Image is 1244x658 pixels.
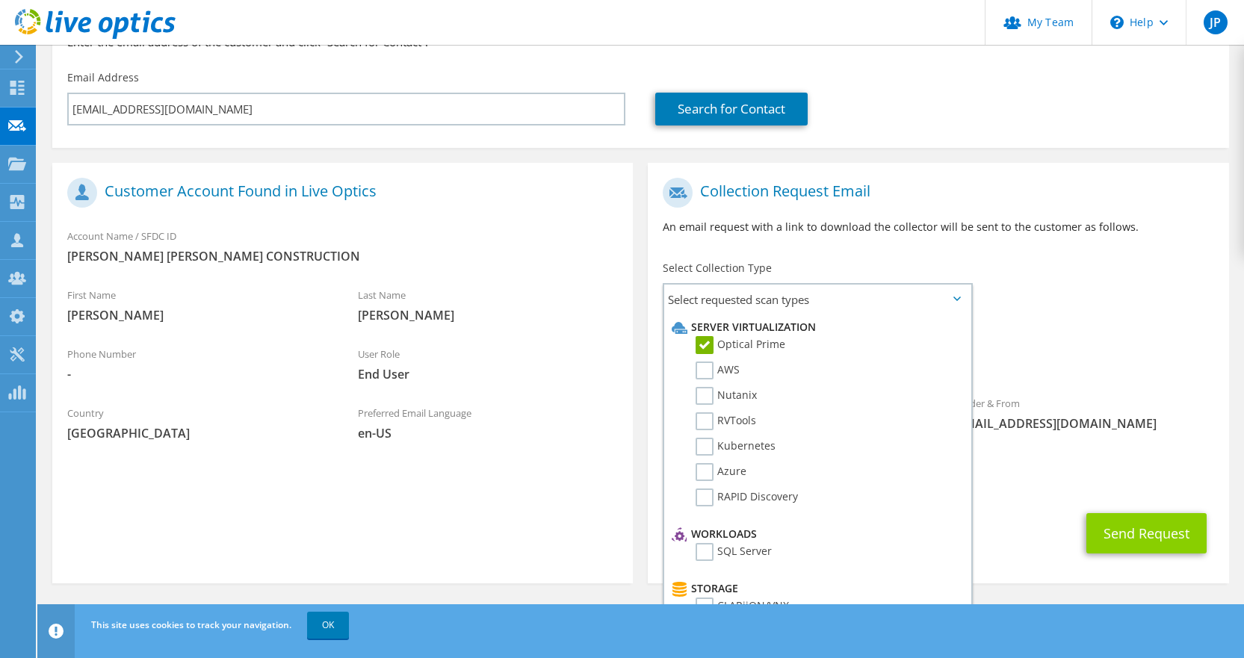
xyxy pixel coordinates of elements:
label: Azure [696,463,746,481]
div: First Name [52,279,343,331]
label: SQL Server [696,543,772,561]
div: User Role [343,338,634,390]
span: JP [1204,10,1228,34]
div: Last Name [343,279,634,331]
label: Select Collection Type [663,261,772,276]
label: Email Address [67,70,139,85]
label: CLARiiON/VNX [696,598,789,615]
div: Country [52,397,343,449]
li: Server Virtualization [668,318,962,336]
span: Select requested scan types [664,285,970,314]
span: [EMAIL_ADDRESS][DOMAIN_NAME] [953,415,1214,432]
div: Preferred Email Language [343,397,634,449]
h1: Customer Account Found in Live Optics [67,178,610,208]
span: [PERSON_NAME] [PERSON_NAME] CONSTRUCTION [67,248,618,264]
label: AWS [696,361,740,379]
li: Workloads [668,525,962,543]
span: en-US [358,425,619,441]
svg: \n [1110,16,1124,29]
label: RAPID Discovery [696,488,798,506]
h1: Collection Request Email [663,178,1206,208]
label: Kubernetes [696,438,776,456]
div: To [648,388,938,439]
span: - [67,366,328,382]
label: RVTools [696,412,756,430]
span: [GEOGRAPHIC_DATA] [67,425,328,441]
span: This site uses cookies to track your navigation. [91,618,291,631]
p: An email request with a link to download the collector will be sent to the customer as follows. [663,219,1213,235]
div: Sender & From [938,388,1229,439]
a: Search for Contact [655,93,808,125]
span: [PERSON_NAME] [358,307,619,323]
span: End User [358,366,619,382]
div: Requested Collections [648,320,1228,380]
li: Storage [668,580,962,598]
span: [PERSON_NAME] [67,307,328,323]
button: Send Request [1086,513,1207,553]
label: Optical Prime [696,336,785,354]
label: Nutanix [696,387,757,405]
a: OK [307,612,349,639]
div: Account Name / SFDC ID [52,220,633,272]
div: CC & Reply To [648,447,1228,498]
div: Phone Number [52,338,343,390]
